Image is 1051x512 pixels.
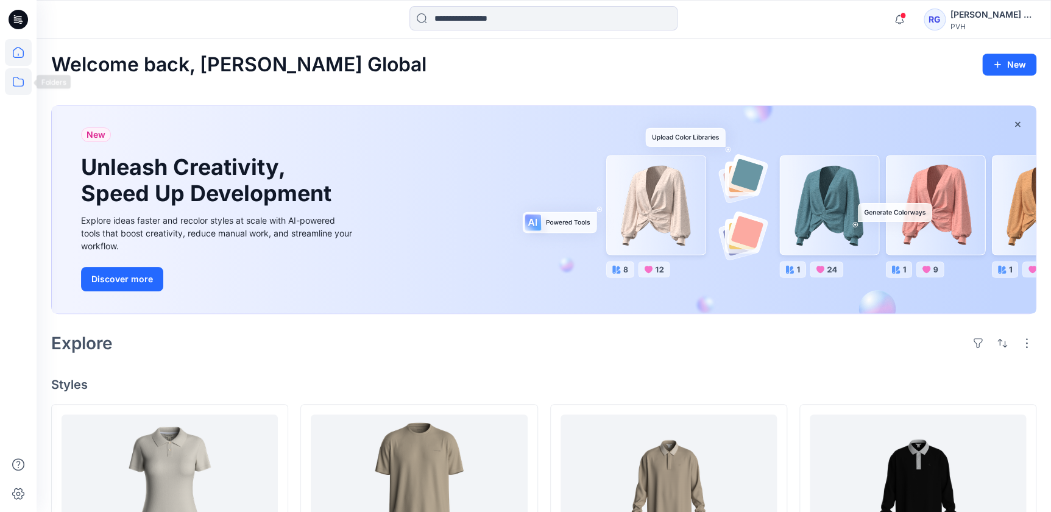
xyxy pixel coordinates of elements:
button: New [982,54,1036,76]
h4: Styles [51,377,1036,392]
h2: Explore [51,333,113,353]
a: Discover more [81,267,355,291]
h1: Unleash Creativity, Speed Up Development [81,154,337,207]
div: [PERSON_NAME] Global [PERSON_NAME] Global [950,7,1036,22]
span: New [87,127,105,142]
div: Explore ideas faster and recolor styles at scale with AI-powered tools that boost creativity, red... [81,214,355,252]
div: RG [924,9,946,30]
div: PVH [950,22,1036,31]
h2: Welcome back, [PERSON_NAME] Global [51,54,426,76]
button: Discover more [81,267,163,291]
